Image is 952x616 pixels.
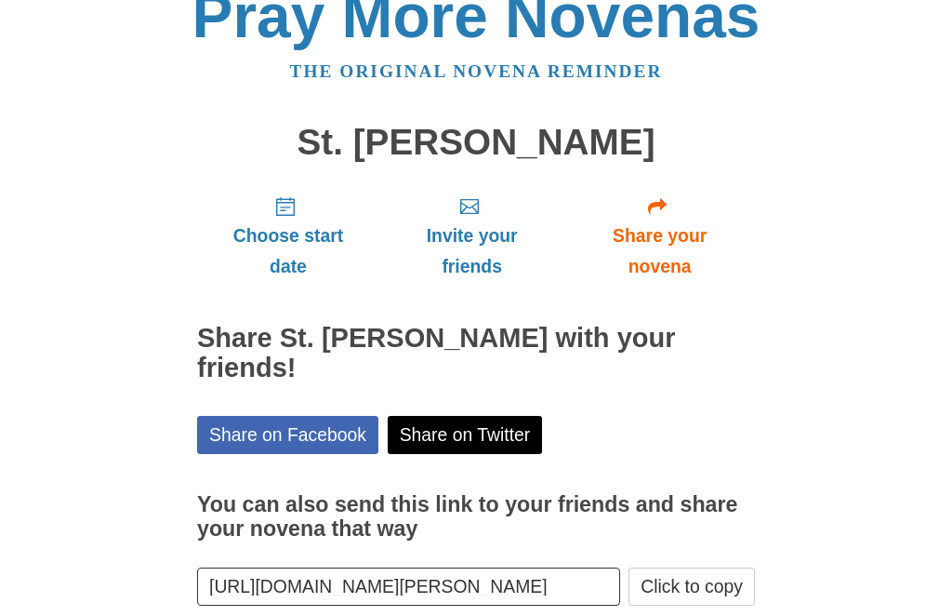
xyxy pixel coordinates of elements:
a: The original novena reminder [290,62,663,82]
span: Invite your friends [398,221,546,283]
button: Click to copy [628,569,755,607]
h1: St. [PERSON_NAME] [197,124,755,164]
h3: You can also send this link to your friends and share your novena that way [197,494,755,542]
a: Share on Twitter [388,417,543,455]
a: Share on Facebook [197,417,378,455]
span: Choose start date [216,221,361,283]
span: Share your novena [583,221,736,283]
a: Share your novena [564,181,755,292]
h2: Share St. [PERSON_NAME] with your friends! [197,325,755,384]
a: Invite your friends [379,181,564,292]
a: Choose start date [197,181,379,292]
